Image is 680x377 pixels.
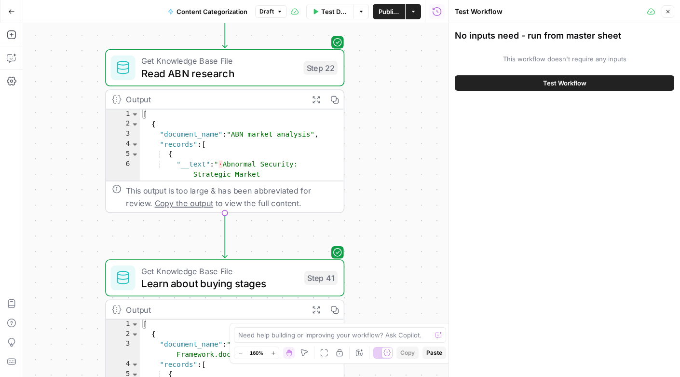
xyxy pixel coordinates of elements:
button: Copy [396,347,419,359]
span: Copy the output [155,198,214,208]
div: This output is too large & has been abbreviated for review. to view the full content. [126,184,337,209]
div: 1 [106,320,140,330]
button: Publish [373,4,405,19]
span: Read ABN research [141,66,297,81]
span: Toggle code folding, rows 1 through 10 [131,110,139,120]
span: Toggle code folding, rows 2 through 9 [131,330,139,340]
button: Test Data [306,4,354,19]
span: Get Knowledge Base File [141,55,297,67]
span: Paste [426,349,442,357]
button: Paste [422,347,446,359]
span: Test Workflow [543,78,586,88]
div: Step 22 [303,61,337,75]
div: 1 [106,110,140,120]
span: Test Data [321,7,348,16]
span: Toggle code folding, rows 4 through 8 [131,360,139,370]
div: Output [126,303,302,316]
div: 3 [106,129,140,140]
div: Step 41 [304,271,338,285]
div: No inputs need - run from master sheet [455,29,674,42]
span: Learn about buying stages [141,276,298,291]
span: Get Knowledge Base File [141,265,298,277]
div: Output [126,93,302,106]
button: Content Categorization [162,4,253,19]
span: Draft [259,7,274,16]
span: Content Categorization [177,7,247,16]
div: 3 [106,340,140,360]
span: Toggle code folding, rows 4 through 8 [131,140,139,150]
div: Get Knowledge Base FileRead ABN researchStep 22Output[ { "document_name":"ABN market analysis", "... [105,49,344,213]
div: 2 [106,330,140,340]
span: Toggle code folding, rows 5 through 7 [131,150,139,160]
button: Test Workflow [455,75,674,91]
span: Copy [400,349,415,357]
span: This workflow doesn't require any inputs [455,54,674,64]
button: Draft [255,5,287,18]
span: 160% [250,349,263,357]
span: Toggle code folding, rows 2 through 9 [131,120,139,130]
g: Edge from start to step_22 [222,3,227,48]
div: 4 [106,360,140,370]
div: 4 [106,140,140,150]
div: 2 [106,120,140,130]
g: Edge from step_22 to step_41 [222,213,227,258]
span: Toggle code folding, rows 1 through 10 [131,320,139,330]
div: 5 [106,150,140,160]
span: Publish [379,7,399,16]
